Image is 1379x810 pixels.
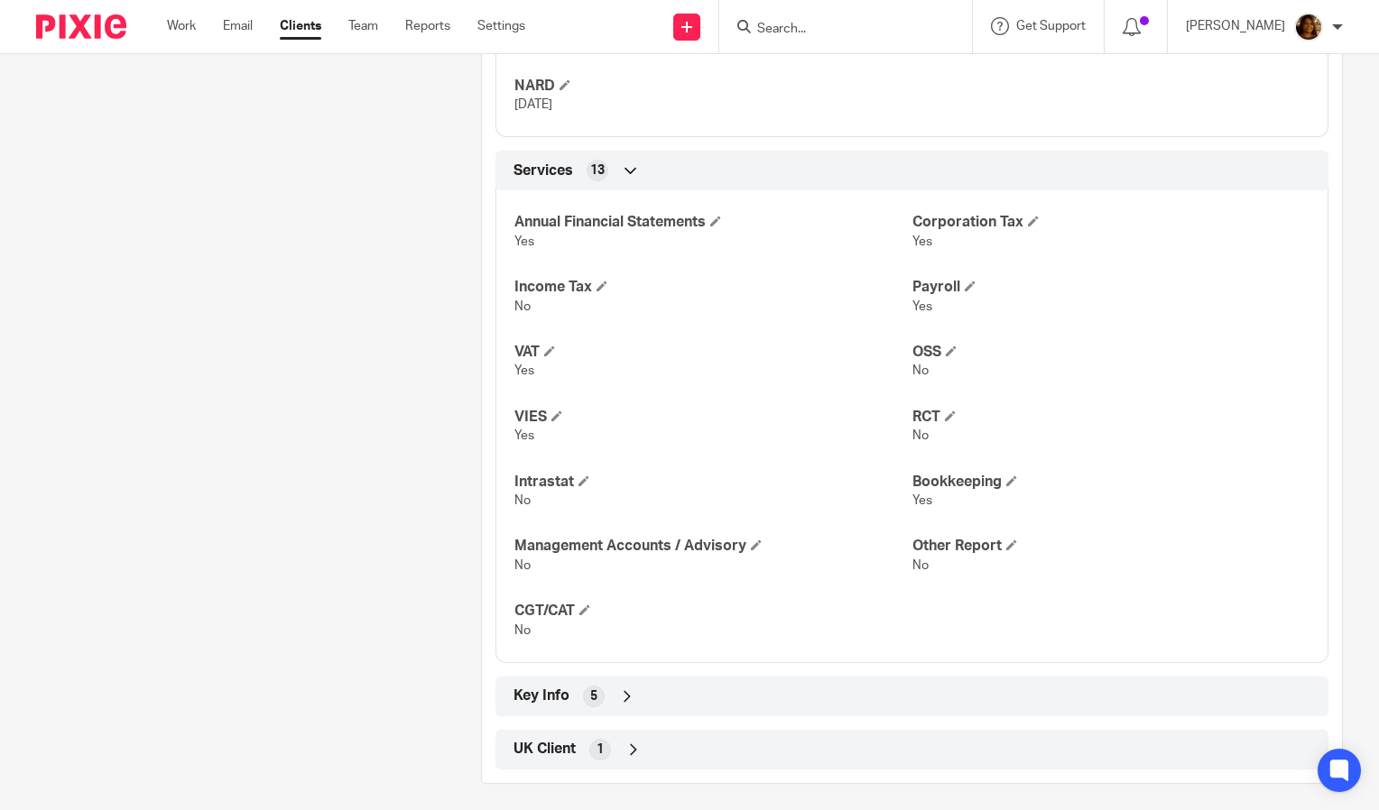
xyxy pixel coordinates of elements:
h4: VIES [514,408,912,427]
a: Work [167,17,196,35]
span: Key Info [514,686,569,705]
h4: Income Tax [514,278,912,297]
span: No [912,429,929,442]
h4: Management Accounts / Advisory [514,537,912,556]
p: [PERSON_NAME] [1186,17,1285,35]
h4: RCT [912,408,1310,427]
span: Yes [514,429,534,442]
a: Reports [405,17,450,35]
span: Yes [912,300,932,313]
span: Yes [912,494,932,507]
span: Yes [514,364,534,377]
h4: NARD [514,77,912,96]
h4: Payroll [912,278,1310,297]
span: Yes [912,235,932,248]
a: Email [223,17,253,35]
input: Search [755,22,918,38]
span: 13 [590,161,605,179]
span: [DATE] [514,98,552,111]
a: Clients [280,17,321,35]
h4: CGT/CAT [514,602,912,621]
h4: VAT [514,343,912,362]
a: Settings [477,17,525,35]
span: Get Support [1016,20,1086,32]
span: UK Client [514,740,576,759]
span: 5 [590,687,597,705]
h4: Other Report [912,537,1310,556]
h4: Bookkeeping [912,473,1310,492]
h4: OSS [912,343,1310,362]
h4: Corporation Tax [912,213,1310,232]
span: Yes [514,235,534,248]
span: Services [514,161,573,180]
span: No [514,624,531,637]
span: 1 [597,741,604,759]
img: Pixie [36,14,126,39]
a: Team [348,17,378,35]
h4: Annual Financial Statements [514,213,912,232]
img: Arvinder.jpeg [1294,13,1323,41]
span: No [514,494,531,507]
span: No [912,559,929,572]
span: No [514,300,531,313]
span: No [514,559,531,572]
span: No [912,364,929,377]
h4: Intrastat [514,473,912,492]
